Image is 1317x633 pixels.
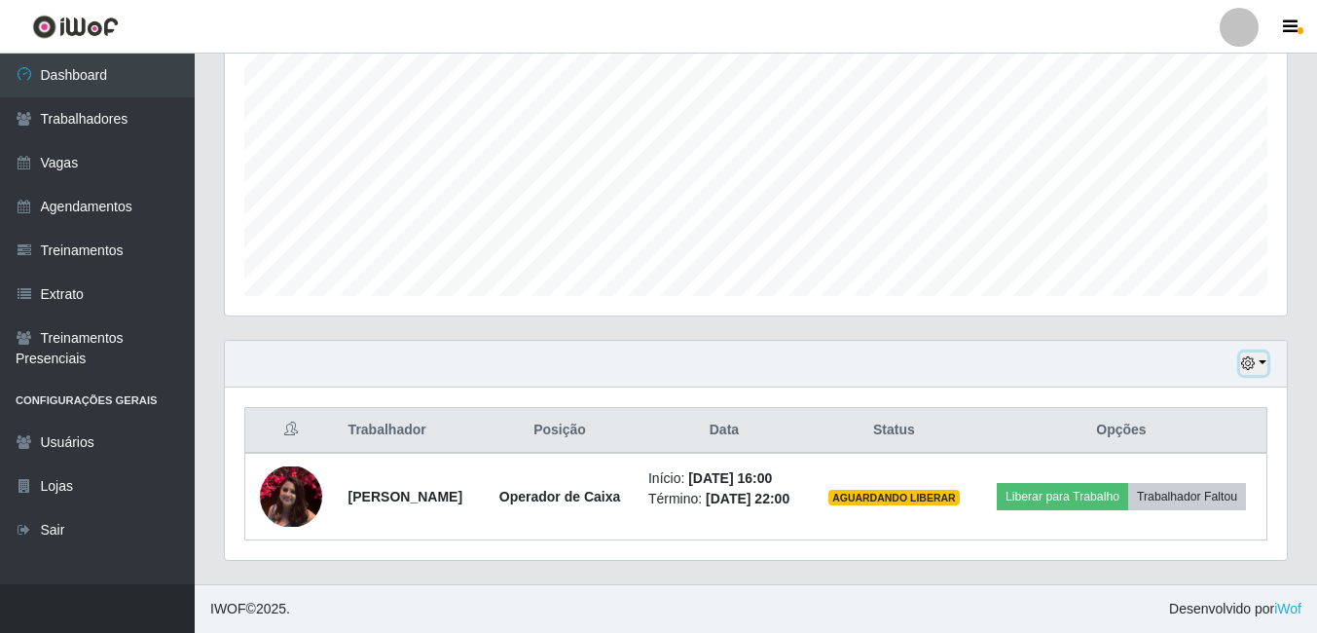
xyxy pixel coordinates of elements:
th: Trabalhador [337,408,483,454]
th: Opções [976,408,1267,454]
li: Término: [648,489,800,509]
span: AGUARDANDO LIBERAR [828,490,960,505]
button: Trabalhador Faltou [1128,483,1246,510]
th: Data [637,408,812,454]
span: © 2025 . [210,599,290,619]
time: [DATE] 22:00 [706,491,789,506]
span: IWOF [210,601,246,616]
strong: Operador de Caixa [499,489,621,504]
button: Liberar para Trabalho [997,483,1128,510]
img: CoreUI Logo [32,15,119,39]
strong: [PERSON_NAME] [348,489,462,504]
span: Desenvolvido por [1169,599,1301,619]
li: Início: [648,468,800,489]
time: [DATE] 16:00 [688,470,772,486]
th: Status [812,408,976,454]
th: Posição [483,408,637,454]
a: iWof [1274,601,1301,616]
img: 1634512903714.jpeg [260,466,322,527]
